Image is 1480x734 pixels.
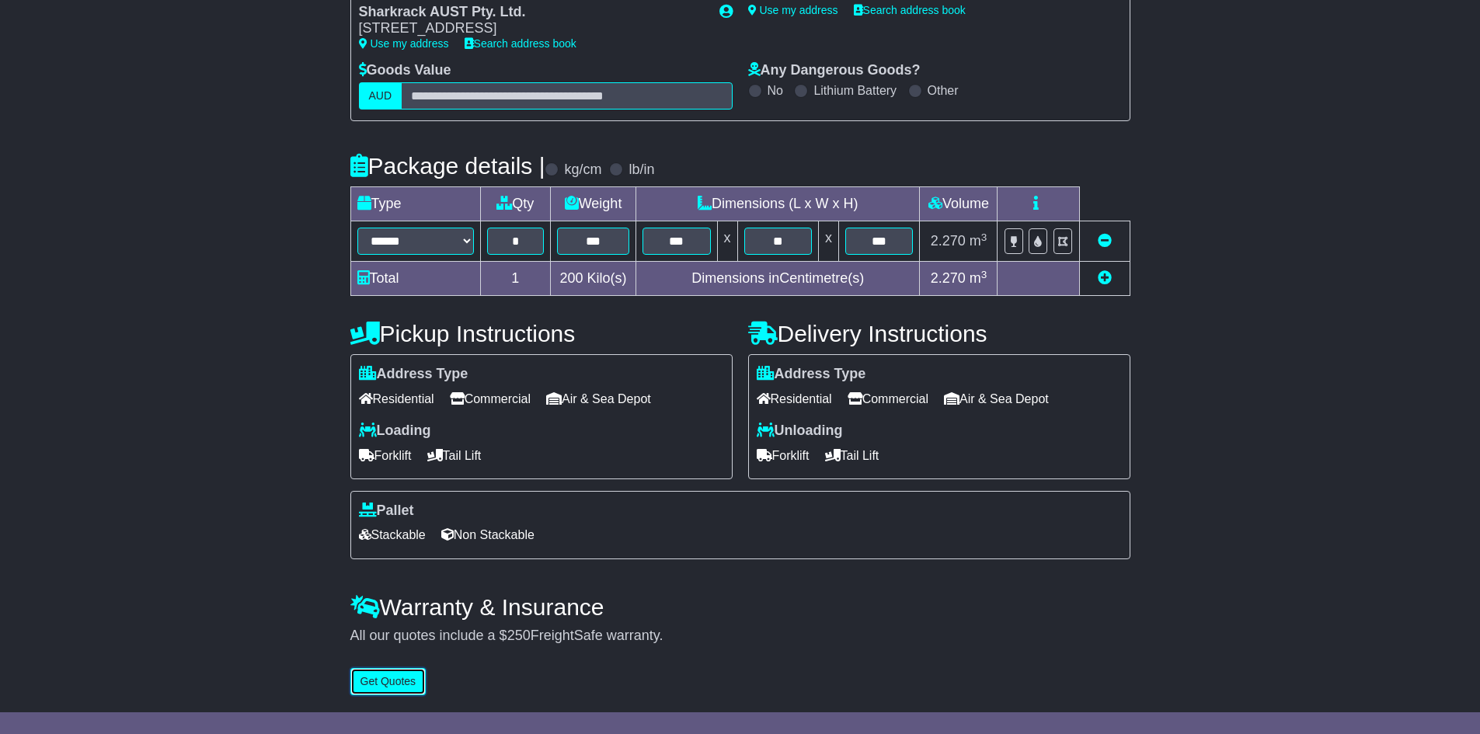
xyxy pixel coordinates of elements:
label: Any Dangerous Goods? [748,62,921,79]
label: Loading [359,423,431,440]
span: Tail Lift [825,444,879,468]
label: Address Type [359,366,468,383]
label: Lithium Battery [813,83,897,98]
span: 250 [507,628,531,643]
div: Sharkrack AUST Pty. Ltd. [359,4,704,21]
h4: Delivery Instructions [748,321,1130,346]
label: Goods Value [359,62,451,79]
a: Use my address [359,37,449,50]
button: Get Quotes [350,668,427,695]
h4: Pickup Instructions [350,321,733,346]
label: Other [928,83,959,98]
h4: Package details | [350,153,545,179]
td: x [818,221,838,262]
label: Unloading [757,423,843,440]
span: Stackable [359,523,426,547]
span: Commercial [450,387,531,411]
td: Total [350,262,480,296]
span: 2.270 [931,270,966,286]
td: Kilo(s) [551,262,636,296]
h4: Warranty & Insurance [350,594,1130,620]
span: Commercial [848,387,928,411]
div: [STREET_ADDRESS] [359,20,704,37]
td: 1 [480,262,551,296]
div: All our quotes include a $ FreightSafe warranty. [350,628,1130,645]
td: Dimensions in Centimetre(s) [636,262,920,296]
td: Qty [480,187,551,221]
span: Forklift [359,444,412,468]
td: x [717,221,737,262]
td: Type [350,187,480,221]
label: AUD [359,82,402,110]
td: Weight [551,187,636,221]
td: Dimensions (L x W x H) [636,187,920,221]
sup: 3 [981,269,987,280]
span: m [970,270,987,286]
a: Remove this item [1098,233,1112,249]
span: Tail Lift [427,444,482,468]
span: Air & Sea Depot [944,387,1049,411]
span: 200 [560,270,583,286]
label: No [768,83,783,98]
td: Volume [920,187,998,221]
span: Air & Sea Depot [546,387,651,411]
a: Search address book [854,4,966,16]
label: Address Type [757,366,866,383]
span: 2.270 [931,233,966,249]
span: Non Stackable [441,523,535,547]
span: Forklift [757,444,810,468]
label: lb/in [629,162,654,179]
span: m [970,233,987,249]
span: Residential [757,387,832,411]
a: Add new item [1098,270,1112,286]
label: kg/cm [564,162,601,179]
a: Use my address [748,4,838,16]
span: Residential [359,387,434,411]
a: Search address book [465,37,576,50]
label: Pallet [359,503,414,520]
sup: 3 [981,231,987,243]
